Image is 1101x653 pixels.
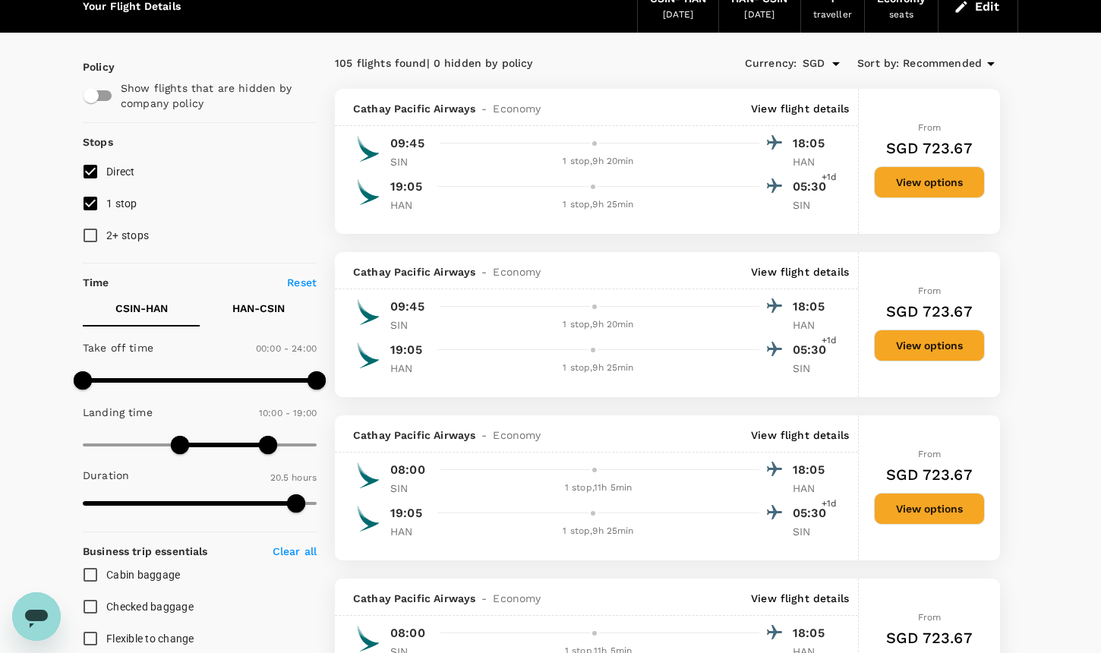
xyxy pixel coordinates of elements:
[793,298,831,316] p: 18:05
[793,481,831,496] p: HAN
[259,408,317,418] span: 10:00 - 19:00
[751,101,849,116] p: View flight details
[12,592,61,641] iframe: Button to launch messaging window
[115,301,168,316] p: CSIN - HAN
[493,427,541,443] span: Economy
[390,298,424,316] p: 09:45
[437,481,759,496] div: 1 stop , 11h 5min
[353,591,475,606] span: Cathay Pacific Airways
[886,626,973,650] h6: SGD 723.67
[83,275,109,290] p: Time
[437,154,759,169] div: 1 stop , 9h 20min
[390,624,425,642] p: 08:00
[287,275,317,290] p: Reset
[106,197,137,210] span: 1 stop
[353,340,383,371] img: CX
[886,462,973,487] h6: SGD 723.67
[751,427,849,443] p: View flight details
[390,134,424,153] p: 09:45
[493,591,541,606] span: Economy
[493,101,541,116] span: Economy
[493,264,541,279] span: Economy
[793,504,831,522] p: 05:30
[813,8,852,23] div: traveller
[390,524,428,539] p: HAN
[874,166,985,198] button: View options
[793,197,831,213] p: SIN
[745,55,797,72] span: Currency :
[857,55,899,72] span: Sort by :
[663,8,693,23] div: [DATE]
[475,264,493,279] span: -
[106,166,135,178] span: Direct
[106,601,194,613] span: Checked baggage
[793,361,831,376] p: SIN
[353,297,383,327] img: CX
[886,136,973,160] h6: SGD 723.67
[793,461,831,479] p: 18:05
[390,178,422,196] p: 19:05
[256,343,317,354] span: 00:00 - 24:00
[353,427,475,443] span: Cathay Pacific Airways
[353,134,383,164] img: CX
[270,472,317,483] span: 20.5 hours
[437,197,759,213] div: 1 stop , 9h 25min
[390,504,422,522] p: 19:05
[106,229,149,241] span: 2+ stops
[874,330,985,361] button: View options
[83,59,96,74] p: Policy
[390,461,425,479] p: 08:00
[437,361,759,376] div: 1 stop , 9h 25min
[390,197,428,213] p: HAN
[106,569,180,581] span: Cabin baggage
[273,544,317,559] p: Clear all
[106,632,194,645] span: Flexible to change
[390,341,422,359] p: 19:05
[751,264,849,279] p: View flight details
[390,361,428,376] p: HAN
[822,170,837,185] span: +1d
[353,460,383,491] img: CX
[751,591,849,606] p: View flight details
[121,80,306,111] p: Show flights that are hidden by company policy
[793,341,831,359] p: 05:30
[793,524,831,539] p: SIN
[475,427,493,443] span: -
[918,612,942,623] span: From
[390,154,428,169] p: SIN
[83,340,153,355] p: Take off time
[822,497,837,512] span: +1d
[918,122,942,133] span: From
[353,101,475,116] span: Cathay Pacific Airways
[437,524,759,539] div: 1 stop , 9h 25min
[353,503,383,534] img: CX
[793,317,831,333] p: HAN
[793,624,831,642] p: 18:05
[918,449,942,459] span: From
[918,285,942,296] span: From
[475,591,493,606] span: -
[83,545,208,557] strong: Business trip essentials
[874,493,985,525] button: View options
[437,317,759,333] div: 1 stop , 9h 20min
[822,333,837,349] span: +1d
[232,301,285,316] p: HAN - CSIN
[886,299,973,323] h6: SGD 723.67
[793,154,831,169] p: HAN
[889,8,913,23] div: seats
[390,317,428,333] p: SIN
[83,136,113,148] strong: Stops
[744,8,774,23] div: [DATE]
[353,264,475,279] span: Cathay Pacific Airways
[353,177,383,207] img: CX
[83,405,153,420] p: Landing time
[903,55,982,72] span: Recommended
[83,468,129,483] p: Duration
[793,178,831,196] p: 05:30
[793,134,831,153] p: 18:05
[475,101,493,116] span: -
[335,55,667,72] div: 105 flights found | 0 hidden by policy
[390,481,428,496] p: SIN
[825,53,847,74] button: Open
